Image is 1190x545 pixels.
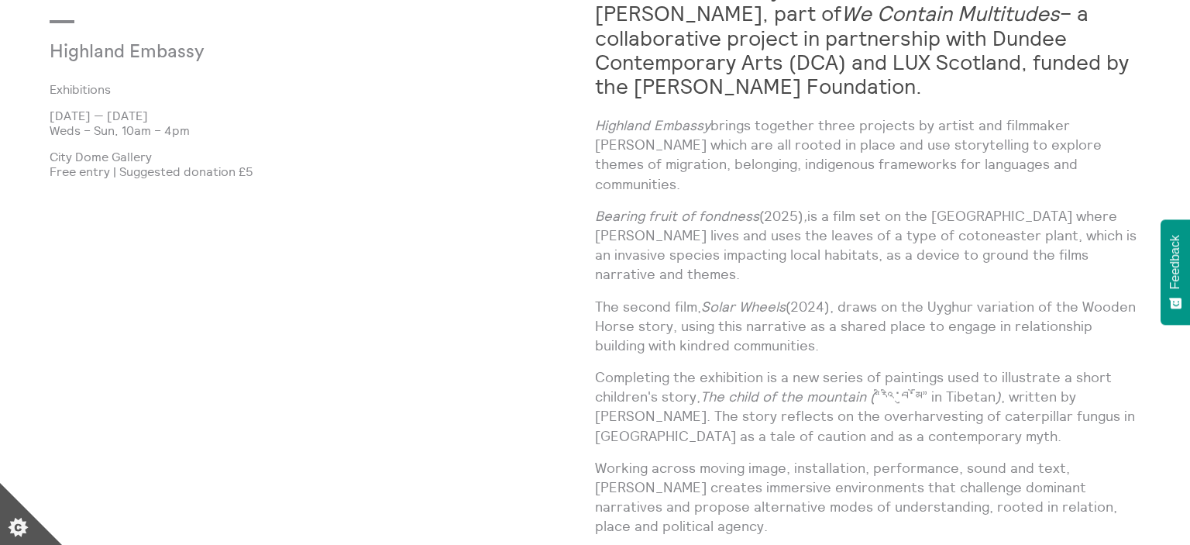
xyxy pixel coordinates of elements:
p: brings together three projects by artist and filmmaker [PERSON_NAME] which are all rooted in plac... [595,116,1140,194]
em: ( [870,388,875,405]
em: Bearing fruit of fondness [595,207,759,225]
span: Feedback [1168,235,1182,289]
p: The second film, (2024), draws on the Uyghur variation of the Wooden Horse story, using this narr... [595,297,1140,356]
em: The child of the mountain [700,388,866,405]
p: [DATE] — [DATE] [50,109,595,122]
p: Highland Embassy [50,42,413,64]
p: Completing the exhibition is a new series of paintings used to illustrate a short children's stor... [595,367,1140,446]
p: Working across moving image, installation, performance, sound and text, [PERSON_NAME] creates imm... [595,458,1140,536]
a: Exhibitions [50,82,570,96]
em: ) [996,388,1001,405]
em: , [803,207,807,225]
p: City Dome Gallery [50,150,595,164]
p: Weds – Sun, 10am – 4pm [50,123,595,137]
p: Free entry | Suggested donation £5 [50,164,595,178]
em: Solar Wheels [701,298,786,316]
p: (2025) is a film set on the [GEOGRAPHIC_DATA] where [PERSON_NAME] lives and uses the leaves of a ... [595,206,1140,285]
em: Highland Embassy [595,116,710,134]
button: Feedback - Show survey [1161,219,1190,325]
